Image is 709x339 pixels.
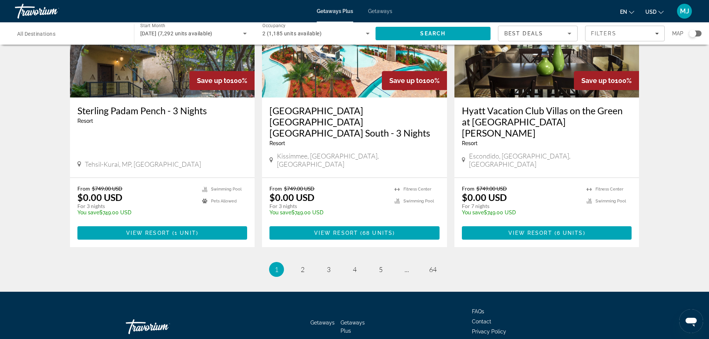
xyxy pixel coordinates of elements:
span: Map [672,28,683,39]
span: ... [405,265,409,274]
div: 100% [574,71,639,90]
span: View Resort [508,230,552,236]
span: 68 units [363,230,393,236]
span: ( ) [170,230,198,236]
span: Filters [591,31,616,36]
span: 1 [275,265,278,274]
a: Go Home [126,316,200,338]
span: Swimming Pool [403,199,434,204]
p: For 3 nights [269,203,387,210]
p: $749.00 USD [462,210,579,215]
span: Fitness Center [403,187,431,192]
a: Contact [472,319,491,324]
button: Change currency [645,6,664,17]
button: Filters [585,26,665,41]
span: en [620,9,627,15]
span: Resort [77,118,93,124]
span: Save up to [581,77,615,84]
span: Fitness Center [595,187,623,192]
a: Getaways Plus [317,8,353,14]
p: $749.00 USD [269,210,387,215]
span: From [269,185,282,192]
span: 1 unit [175,230,196,236]
span: View Resort [314,230,358,236]
span: 3 [327,265,330,274]
span: 2 (1,185 units available) [262,31,322,36]
a: Privacy Policy [472,329,506,335]
p: For 7 nights [462,203,579,210]
span: You save [269,210,291,215]
span: ( ) [552,230,585,236]
span: You save [462,210,484,215]
span: 5 [379,265,383,274]
span: From [462,185,475,192]
span: Resort [462,140,478,146]
button: Change language [620,6,634,17]
button: Search [376,27,491,40]
a: Getaways Plus [341,320,365,334]
button: View Resort(1 unit) [77,226,247,240]
p: $0.00 USD [269,192,314,203]
span: Tehsil-Kurai, MP, [GEOGRAPHIC_DATA] [85,160,201,168]
a: Hyatt Vacation Club Villas on the Green at [GEOGRAPHIC_DATA][PERSON_NAME] [462,105,632,138]
p: $0.00 USD [77,192,122,203]
button: User Menu [675,3,694,19]
button: View Resort(6 units) [462,226,632,240]
a: Travorium [15,1,89,21]
a: Getaways [368,8,392,14]
mat-select: Sort by [504,29,571,38]
a: Sterling Padam Pench - 3 Nights [77,105,247,116]
span: Save up to [389,77,423,84]
span: Best Deals [504,31,543,36]
p: $749.00 USD [77,210,195,215]
span: View Resort [126,230,170,236]
span: Search [420,31,445,36]
span: Resort [269,140,285,146]
span: Swimming Pool [211,187,242,192]
span: ( ) [358,230,395,236]
span: Swimming Pool [595,199,626,204]
span: Start Month [140,23,165,28]
span: Pets Allowed [211,199,237,204]
nav: Pagination [70,262,639,277]
span: Escondido, [GEOGRAPHIC_DATA], [GEOGRAPHIC_DATA] [469,152,632,168]
span: 64 [429,265,437,274]
span: 4 [353,265,357,274]
a: FAQs [472,308,484,314]
iframe: Button to launch messaging window [679,309,703,333]
span: MJ [680,7,689,15]
span: 6 units [557,230,583,236]
input: Select destination [17,29,124,38]
p: $0.00 USD [462,192,507,203]
span: All Destinations [17,31,55,37]
span: 2 [301,265,304,274]
a: Getaways [310,320,335,326]
p: For 3 nights [77,203,195,210]
span: $749.00 USD [92,185,122,192]
span: From [77,185,90,192]
span: Kissimmee, [GEOGRAPHIC_DATA], [GEOGRAPHIC_DATA] [277,152,440,168]
div: 100% [189,71,255,90]
span: $749.00 USD [284,185,314,192]
span: $749.00 USD [476,185,507,192]
span: You save [77,210,99,215]
button: View Resort(68 units) [269,226,440,240]
div: 100% [382,71,447,90]
span: Save up to [197,77,230,84]
span: USD [645,9,657,15]
span: Occupancy [262,23,286,28]
a: [GEOGRAPHIC_DATA] [GEOGRAPHIC_DATA] [GEOGRAPHIC_DATA] South - 3 Nights [269,105,440,138]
